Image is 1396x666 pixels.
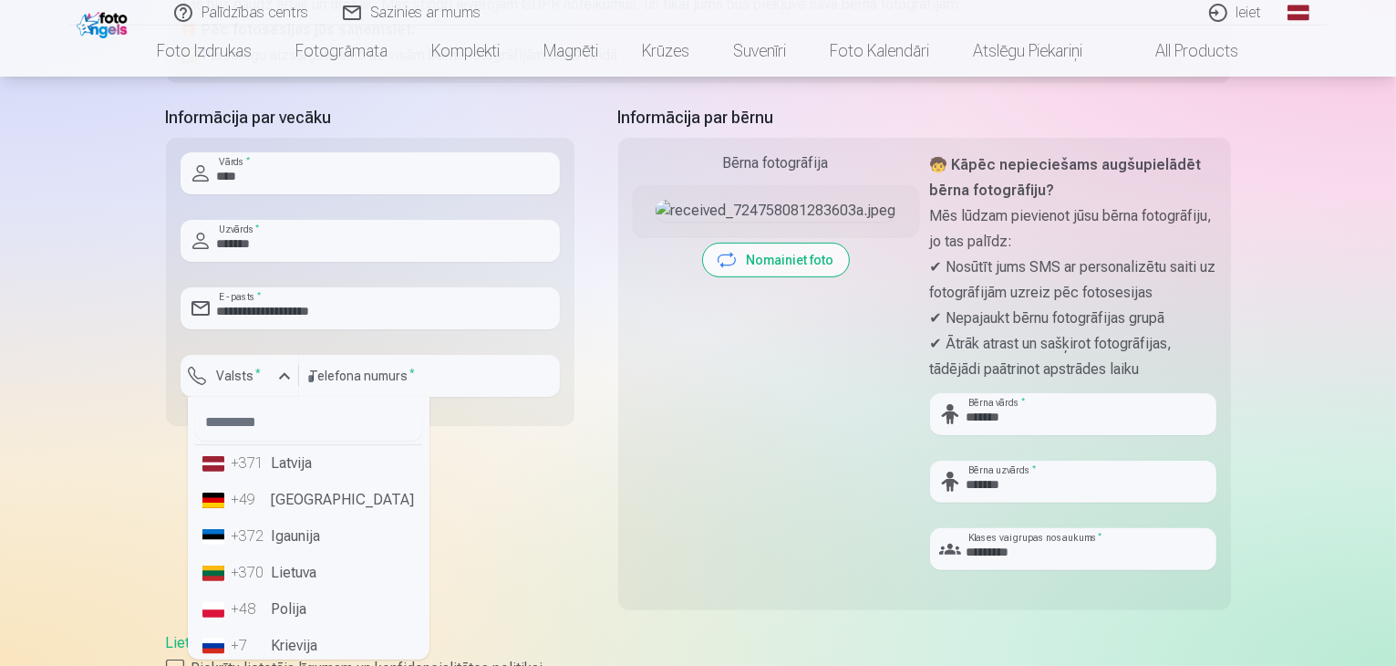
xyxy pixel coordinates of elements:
a: Foto izdrukas [136,26,274,77]
div: +370 [232,562,268,584]
div: +372 [232,526,268,547]
p: ✔ Nosūtīt jums SMS ar personalizētu saiti uz fotogrāfijām uzreiz pēc fotosesijas [930,255,1216,306]
a: Magnēti [522,26,621,77]
li: Polija [195,591,422,628]
button: Nomainiet foto [703,244,849,276]
img: /fa1 [77,7,132,38]
h5: Informācija par bērnu [618,105,1231,130]
li: Latvija [195,445,422,482]
div: +7 [232,635,268,657]
a: Atslēgu piekariņi [952,26,1105,77]
p: ✔ Ātrāk atrast un sašķirot fotogrāfijas, tādējādi paātrinot apstrādes laiku [930,331,1216,382]
p: Mēs lūdzam pievienot jūsu bērna fotogrāfiju, jo tas palīdz: [930,203,1216,255]
strong: 🧒 Kāpēc nepieciešams augšupielādēt bērna fotogrāfiju? [930,156,1202,199]
div: Lauks ir obligāts [181,397,299,411]
a: All products [1105,26,1261,77]
a: Fotogrāmata [274,26,410,77]
div: +48 [232,598,268,620]
img: received_724758081283603a.jpeg [656,200,895,222]
li: Igaunija [195,518,422,555]
li: [GEOGRAPHIC_DATA] [195,482,422,518]
a: Komplekti [410,26,522,77]
label: Valsts [210,367,269,385]
div: +49 [232,489,268,511]
button: Valsts* [181,355,299,397]
p: ✔ Nepajaukt bērnu fotogrāfijas grupā [930,306,1216,331]
h5: Informācija par vecāku [166,105,574,130]
li: Lietuva [195,555,422,591]
div: Bērna fotogrāfija [633,152,919,174]
a: Suvenīri [712,26,809,77]
li: Krievija [195,628,422,664]
a: Foto kalendāri [809,26,952,77]
a: Krūzes [621,26,712,77]
a: Lietošanas līgums [166,634,282,651]
div: +371 [232,453,268,474]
